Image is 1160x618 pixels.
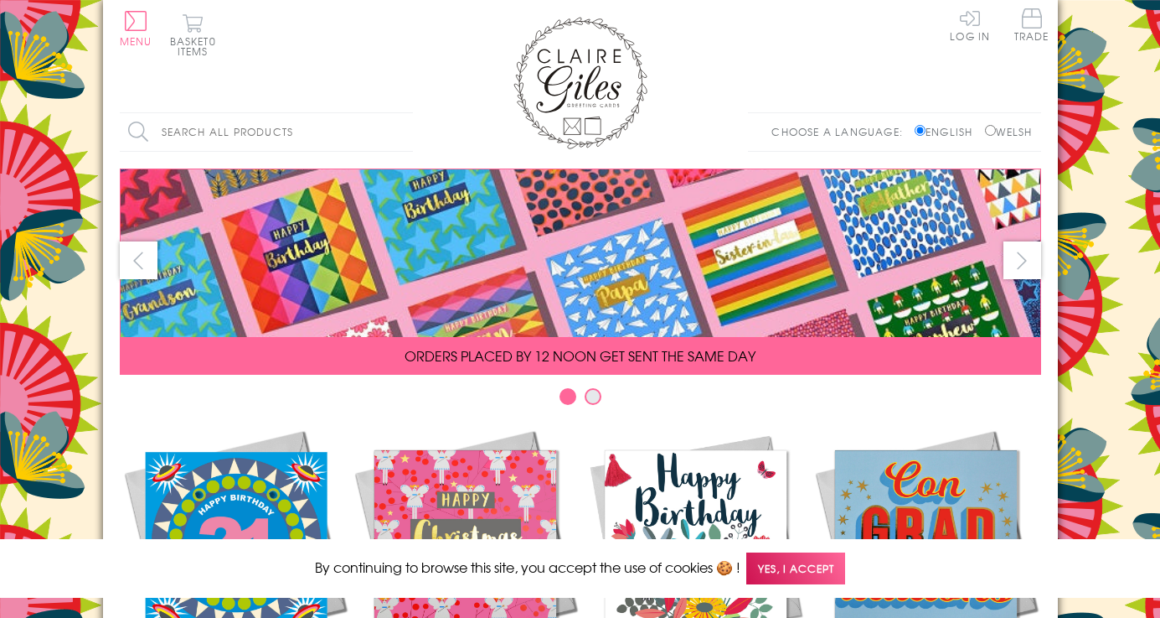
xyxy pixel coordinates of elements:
button: Basket0 items [170,13,216,56]
a: Trade [1014,8,1049,44]
p: Choose a language: [771,124,911,139]
span: Trade [1014,8,1049,41]
label: Welsh [985,124,1033,139]
button: Carousel Page 2 [585,388,601,405]
input: Search [396,113,413,151]
div: Carousel Pagination [120,387,1041,413]
img: Claire Giles Greetings Cards [513,17,647,149]
button: prev [120,241,157,279]
span: Menu [120,34,152,49]
button: Menu [120,11,152,46]
label: English [915,124,981,139]
button: next [1003,241,1041,279]
span: Yes, I accept [746,553,845,585]
button: Carousel Page 1 (Current Slide) [559,388,576,405]
a: Log In [950,8,990,41]
input: Search all products [120,113,413,151]
span: ORDERS PLACED BY 12 NOON GET SENT THE SAME DAY [405,345,755,366]
input: English [915,125,925,136]
input: Welsh [985,125,996,136]
span: 0 items [178,34,216,59]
